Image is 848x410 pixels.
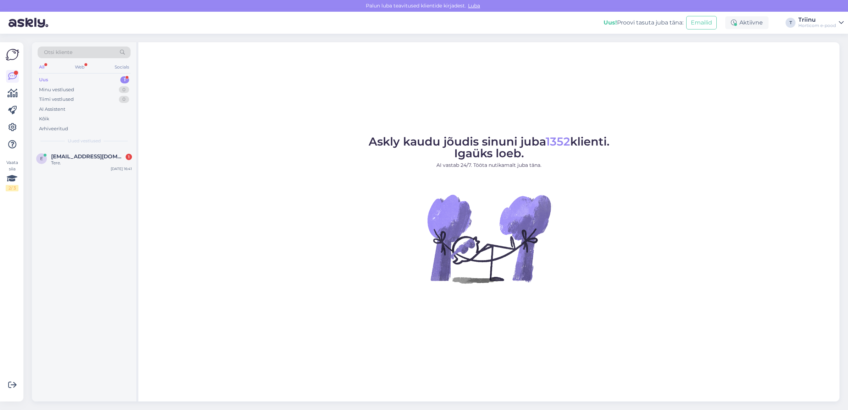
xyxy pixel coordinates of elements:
[111,166,132,171] div: [DATE] 16:41
[604,18,683,27] div: Proovi tasuta juba täna:
[425,175,553,302] img: No Chat active
[119,96,129,103] div: 0
[73,62,86,72] div: Web
[113,62,131,72] div: Socials
[68,138,101,144] span: Uued vestlused
[786,18,795,28] div: T
[44,49,72,56] span: Otsi kliente
[369,162,610,169] p: AI vastab 24/7. Tööta nutikamalt juba täna.
[119,86,129,93] div: 0
[6,48,19,61] img: Askly Logo
[40,156,43,161] span: E
[798,17,844,28] a: TriinuHorticom e-pood
[120,76,129,83] div: 1
[51,160,132,166] div: Tere.
[39,76,48,83] div: Uus
[39,115,49,122] div: Kõik
[126,154,132,160] div: 1
[39,86,74,93] div: Minu vestlused
[466,2,482,9] span: Luba
[38,62,46,72] div: All
[51,153,125,160] span: Exiic24@gmail.com
[39,125,68,132] div: Arhiveeritud
[369,135,610,160] span: Askly kaudu jõudis sinuni juba klienti. Igaüks loeb.
[604,19,617,26] b: Uus!
[39,96,74,103] div: Tiimi vestlused
[725,16,769,29] div: Aktiivne
[546,135,570,148] span: 1352
[798,17,836,23] div: Triinu
[798,23,836,28] div: Horticom e-pood
[686,16,717,29] button: Emailid
[6,159,18,191] div: Vaata siia
[39,106,65,113] div: AI Assistent
[6,185,18,191] div: 2 / 3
